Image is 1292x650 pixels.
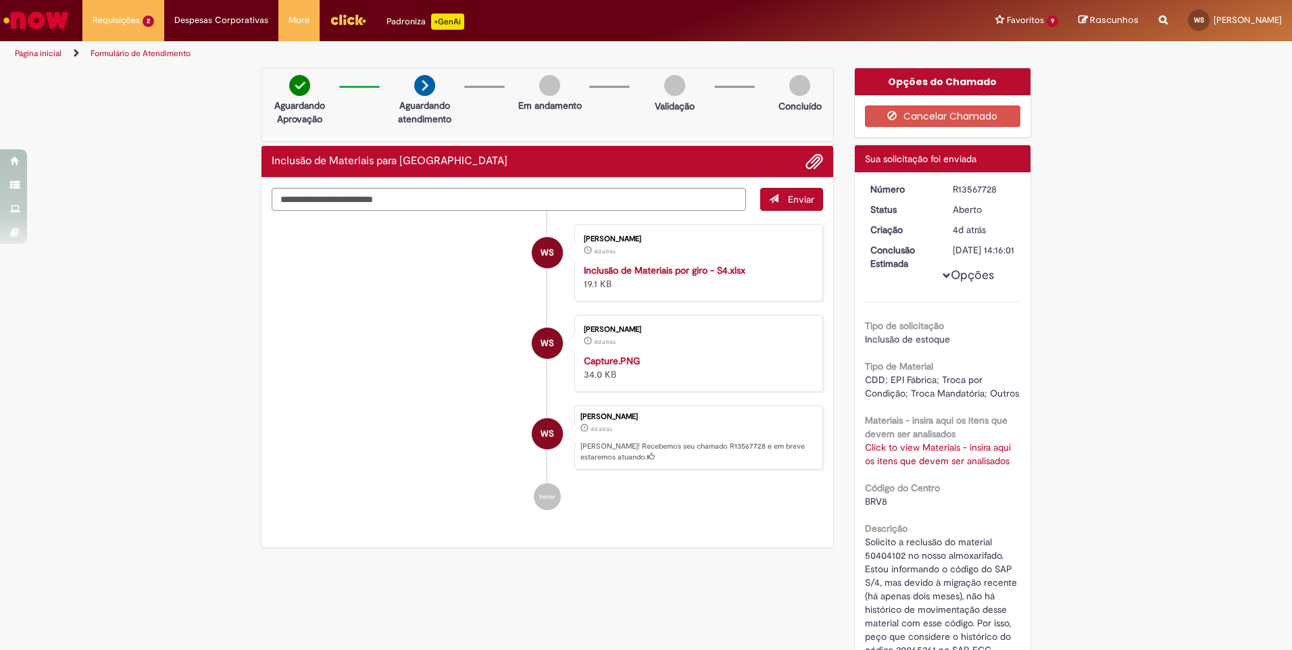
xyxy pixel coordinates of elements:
[860,223,943,236] dt: Criação
[174,14,268,27] span: Despesas Corporativas
[541,236,554,269] span: WS
[143,16,154,27] span: 2
[953,203,1016,216] div: Aberto
[289,14,309,27] span: More
[865,482,940,494] b: Código do Centro
[584,264,809,291] div: 19.1 KB
[865,333,950,345] span: Inclusão de estoque
[953,243,1016,257] div: [DATE] 14:16:01
[778,99,822,113] p: Concluído
[541,327,554,359] span: WS
[392,99,457,126] p: Aguardando atendimento
[267,99,332,126] p: Aguardando Aprovação
[1007,14,1044,27] span: Favoritos
[1078,14,1139,27] a: Rascunhos
[591,425,612,433] time: 25/09/2025 16:15:57
[431,14,464,30] p: +GenAi
[865,414,1008,440] b: Materiais - insira aqui os itens que devem ser analisados
[860,203,943,216] dt: Status
[865,441,1011,467] a: Click to view Materiais - insira aqui os itens que devem ser analisados
[664,75,685,96] img: img-circle-grey.png
[272,188,746,211] textarea: Digite sua mensagem aqui...
[789,75,810,96] img: img-circle-grey.png
[10,41,851,66] ul: Trilhas de página
[584,354,809,381] div: 34.0 KB
[532,328,563,359] div: Wallyson De Paiva Sousa
[860,243,943,270] dt: Conclusão Estimada
[855,68,1031,95] div: Opções do Chamado
[91,48,191,59] a: Formulário de Atendimento
[953,182,1016,196] div: R13567728
[289,75,310,96] img: check-circle-green.png
[584,355,640,367] a: Capture.PNG
[580,441,816,462] p: [PERSON_NAME]! Recebemos seu chamado R13567728 e em breve estaremos atuando.
[1194,16,1204,24] span: WS
[1090,14,1139,26] span: Rascunhos
[865,153,976,165] span: Sua solicitação foi enviada
[330,9,366,30] img: click_logo_yellow_360x200.png
[1,7,71,34] img: ServiceNow
[760,188,823,211] button: Enviar
[788,193,814,205] span: Enviar
[865,320,944,332] b: Tipo de solicitação
[532,237,563,268] div: Wallyson De Paiva Sousa
[1214,14,1282,26] span: [PERSON_NAME]
[272,405,823,470] li: Wallyson De Paiva Sousa
[541,418,554,450] span: WS
[532,418,563,449] div: Wallyson De Paiva Sousa
[594,338,616,346] span: 4d atrás
[865,374,1019,399] span: CDD; EPI Fábrica; Troca por Condição; Troca Mandatória; Outros
[93,14,140,27] span: Requisições
[865,522,908,534] b: Descrição
[15,48,61,59] a: Página inicial
[591,425,612,433] span: 4d atrás
[953,224,986,236] span: 4d atrás
[539,75,560,96] img: img-circle-grey.png
[865,495,887,507] span: BRV8
[272,155,507,168] h2: Inclusão de Materiais para Estoques Histórico de tíquete
[387,14,464,30] div: Padroniza
[865,105,1021,127] button: Cancelar Chamado
[865,360,933,372] b: Tipo de Material
[953,223,1016,236] div: 25/09/2025 16:15:57
[584,264,745,276] a: Inclusão de Materiais por giro - S4.xlsx
[272,211,823,524] ul: Histórico de tíquete
[805,153,823,170] button: Adicionar anexos
[1047,16,1058,27] span: 9
[594,247,616,255] time: 25/09/2025 16:15:33
[584,326,809,334] div: [PERSON_NAME]
[594,338,616,346] time: 25/09/2025 16:12:32
[580,413,816,421] div: [PERSON_NAME]
[414,75,435,96] img: arrow-next.png
[655,99,695,113] p: Validação
[584,235,809,243] div: [PERSON_NAME]
[518,99,582,112] p: Em andamento
[594,247,616,255] span: 4d atrás
[860,182,943,196] dt: Número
